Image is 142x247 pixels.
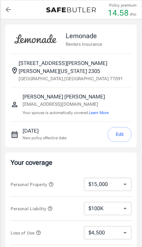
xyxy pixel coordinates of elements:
[11,158,131,167] p: Your coverage
[23,101,108,108] p: [EMAIL_ADDRESS][DOMAIN_NAME]
[108,9,129,17] p: 14.58
[23,127,66,135] p: [DATE]
[130,11,136,17] p: /mo
[23,135,66,141] p: New policy effective date
[11,131,19,139] svg: New policy start date
[11,205,53,213] button: Personal Liability
[11,180,54,188] button: Personal Property
[66,41,102,47] p: Renters Insurance
[11,67,19,75] svg: Insured address
[66,31,102,41] p: Lemonade
[11,182,54,187] span: Personal Property
[109,2,136,8] p: Policy premium
[11,30,60,48] img: Lemonade
[19,59,131,75] p: [STREET_ADDRESS][PERSON_NAME][PERSON_NAME][US_STATE] 2305
[23,93,108,101] p: [PERSON_NAME] [PERSON_NAME]
[11,100,19,108] svg: Insured person
[11,206,53,211] span: Personal Liability
[11,229,41,237] button: Loss of Use
[11,230,41,235] span: Loss of Use
[46,7,96,13] img: Back to quotes
[2,3,15,16] a: back to quotes
[23,110,108,116] p: Your spouse is automatically covered.
[19,75,123,82] p: [GEOGRAPHIC_DATA] , [GEOGRAPHIC_DATA] 77091
[108,127,131,142] button: Edit
[89,110,108,116] button: Learn More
